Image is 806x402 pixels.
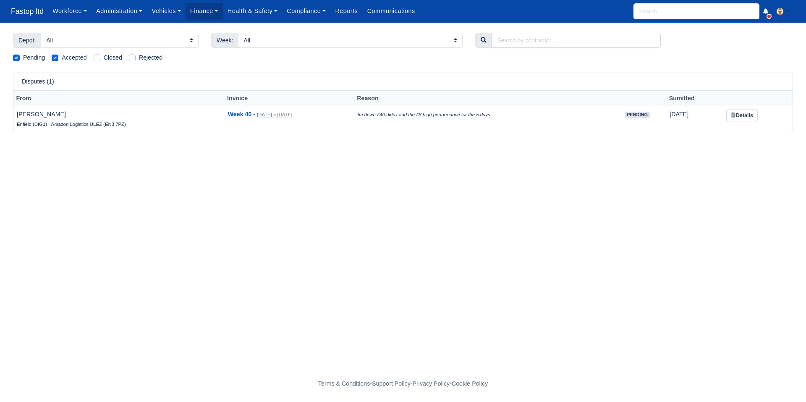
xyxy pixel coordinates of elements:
a: Compliance [282,3,330,19]
span: 3 minutes ago [670,111,688,117]
small: Enfield (DIG1) - Amazon Logistics ULEZ (EN3 7PZ) [17,122,126,127]
a: Terms & Conditions [318,380,370,387]
a: Week 40 - [DATE] » [DATE] [228,111,293,117]
strong: Week 40 - [228,111,255,117]
a: Administration [92,3,147,19]
div: - - - [164,379,642,389]
small: [DATE] » [DATE] [257,112,292,117]
label: Accepted [62,53,86,63]
label: Closed [104,53,122,63]
a: Workforce [48,3,92,19]
a: Support Policy [372,380,411,387]
th: Invoice [225,91,354,106]
a: Reports [330,3,362,19]
span: pending [625,112,650,118]
th: From [13,91,225,106]
label: Rejected [139,53,162,63]
a: Finance [186,3,223,19]
a: Cookie Policy [452,380,488,387]
i: Im down £40 didn't add the £8 high performance for the 5 days [358,112,490,117]
a: Privacy Policy [413,380,450,387]
span: Depot: [13,33,41,48]
a: Fastop ltd [7,3,48,20]
a: Vehicles [147,3,186,19]
th: Reason [354,91,608,106]
a: Health & Safety [223,3,283,19]
a: Details [726,110,758,122]
span: Week: [211,33,238,48]
td: [PERSON_NAME] [13,106,225,132]
label: Pending [23,53,45,63]
input: Search... [633,3,759,19]
a: Communications [362,3,420,19]
h6: Disputes (1) [22,78,54,85]
input: Search by contractor... [492,33,661,48]
th: Sumitted [666,91,722,106]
